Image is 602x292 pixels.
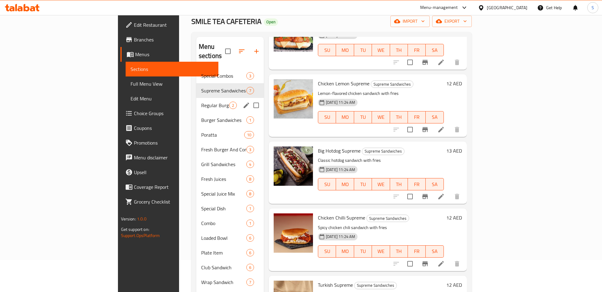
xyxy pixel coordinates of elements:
span: SU [321,113,334,122]
span: import [395,18,425,25]
div: Special Combos [201,72,246,80]
div: Regular Burgers2edit [196,98,264,113]
span: SU [321,247,334,256]
span: MO [338,247,351,256]
button: delete [450,122,464,137]
span: TU [357,113,369,122]
button: TH [390,178,408,190]
div: Grill Sandwiches [201,161,246,168]
button: SU [318,178,336,190]
button: MO [336,44,354,56]
button: TU [354,178,372,190]
span: Supreme Sandwiches [367,215,409,222]
span: Club Sandwich [201,264,246,271]
button: import [390,16,430,27]
button: FR [408,44,426,56]
button: MO [336,111,354,123]
button: TH [390,111,408,123]
span: Wrap Sandwich [201,278,246,286]
p: Spicy chicken chili sandwich with fries [318,224,444,232]
button: edit [242,101,251,110]
button: WE [372,178,390,190]
span: Loaded Bowl [201,234,246,242]
div: Supreme Sandwiches [362,148,405,155]
a: Support.OpsPlatform [121,232,160,239]
span: Upsell [134,169,213,176]
button: FR [408,245,426,258]
div: items [246,249,254,256]
span: Sections [131,65,213,73]
a: Choice Groups [120,106,218,121]
div: Special Dish1 [196,201,264,216]
div: items [244,131,254,138]
button: WE [372,245,390,258]
span: Menus [135,51,213,58]
span: SMILE TEA CAFETERIA [191,14,261,28]
span: SA [428,247,441,256]
a: Menu disclaimer [120,150,218,165]
span: 2 [229,103,237,108]
span: TU [357,180,369,189]
div: Plate Item [201,249,246,256]
span: FR [410,46,423,55]
span: export [437,18,467,25]
button: SA [426,44,444,56]
img: Big Hotdog Supreme [274,146,313,186]
span: [DATE] 11:24 AM [323,234,358,239]
button: WE [372,111,390,123]
span: 1 [247,220,254,226]
button: Branch-specific-item [418,122,432,137]
div: items [246,146,254,153]
span: Combo [201,220,246,227]
a: Edit menu item [437,126,445,133]
span: 7 [247,279,254,285]
button: TU [354,44,372,56]
span: Select all sections [221,45,234,58]
h6: 12 AED [446,281,462,289]
button: SU [318,44,336,56]
button: delete [450,189,464,204]
button: TH [390,44,408,56]
span: SA [428,46,441,55]
span: WE [374,113,387,122]
div: Grill Sandwiches4 [196,157,264,172]
button: Branch-specific-item [418,189,432,204]
span: Special Juice Mix [201,190,246,197]
div: Poratta [201,131,244,138]
span: 8 [247,191,254,197]
a: Edit menu item [437,59,445,66]
span: Burger Sandwiches [201,116,246,124]
span: 8 [247,176,254,182]
a: Full Menu View [126,76,218,91]
span: 4 [247,162,254,167]
button: SA [426,178,444,190]
button: Add section [249,44,264,59]
span: 1.0.0 [137,215,147,223]
div: Wrap Sandwich7 [196,275,264,290]
a: Edit Restaurant [120,18,218,32]
h6: 12 AED [446,79,462,88]
span: Select to update [404,56,416,69]
button: FR [408,111,426,123]
span: TH [393,247,405,256]
span: Supreme Sandwiches [354,282,397,289]
span: Chicken Chilli Supreme [318,213,365,222]
a: Upsell [120,165,218,180]
div: Special Dish [201,205,246,212]
div: items [246,220,254,227]
a: Coupons [120,121,218,135]
span: Supreme Sandwiches [371,81,413,88]
span: Chicken Lemon Supreme [318,79,369,88]
span: Fresh Burger And Combo [201,146,246,153]
div: [GEOGRAPHIC_DATA] [487,4,527,11]
a: Edit menu item [437,260,445,267]
span: WE [374,247,387,256]
span: FR [410,247,423,256]
span: 6 [247,235,254,241]
span: TU [357,247,369,256]
p: Classic hotdog sandwich with fries [318,157,444,164]
span: TU [357,46,369,55]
